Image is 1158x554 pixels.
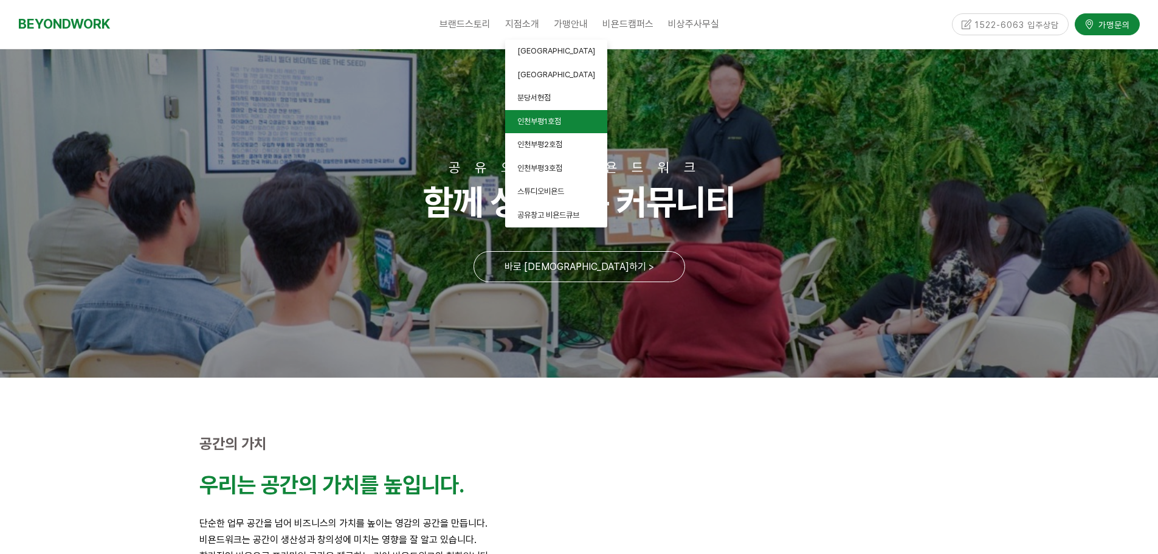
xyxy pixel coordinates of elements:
[517,210,579,220] span: 공유창고 비욘드큐브
[505,18,539,30] span: 지점소개
[668,18,719,30] span: 비상주사무실
[199,515,959,531] p: 단순한 업무 공간을 넘어 비즈니스의 가치를 높이는 영감의 공간을 만듭니다.
[505,40,607,63] a: [GEOGRAPHIC_DATA]
[517,164,562,173] span: 인천부평3호점
[517,93,551,102] span: 분당서현점
[517,70,595,79] span: [GEOGRAPHIC_DATA]
[1095,18,1130,30] span: 가맹문의
[517,187,564,196] span: 스튜디오비욘드
[439,18,491,30] span: 브랜드스토리
[602,18,653,30] span: 비욘드캠퍼스
[517,46,595,55] span: [GEOGRAPHIC_DATA]
[199,435,267,452] strong: 공간의 가치
[505,157,607,181] a: 인천부평3호점
[505,204,607,227] a: 공유창고 비욘드큐브
[661,9,726,40] a: 비상주사무실
[199,472,464,498] strong: 우리는 공간의 가치를 높입니다.
[505,86,607,110] a: 분당서현점
[18,13,110,35] a: BEYONDWORK
[199,531,959,548] p: 비욘드워크는 공간이 생산성과 창의성에 미치는 영향을 잘 알고 있습니다.
[546,9,595,40] a: 가맹안내
[505,110,607,134] a: 인천부평1호점
[517,117,561,126] span: 인천부평1호점
[498,9,546,40] a: 지점소개
[505,63,607,87] a: [GEOGRAPHIC_DATA]
[505,180,607,204] a: 스튜디오비욘드
[554,18,588,30] span: 가맹안내
[595,9,661,40] a: 비욘드캠퍼스
[517,140,562,149] span: 인천부평2호점
[432,9,498,40] a: 브랜드스토리
[505,133,607,157] a: 인천부평2호점
[1075,13,1140,34] a: 가맹문의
